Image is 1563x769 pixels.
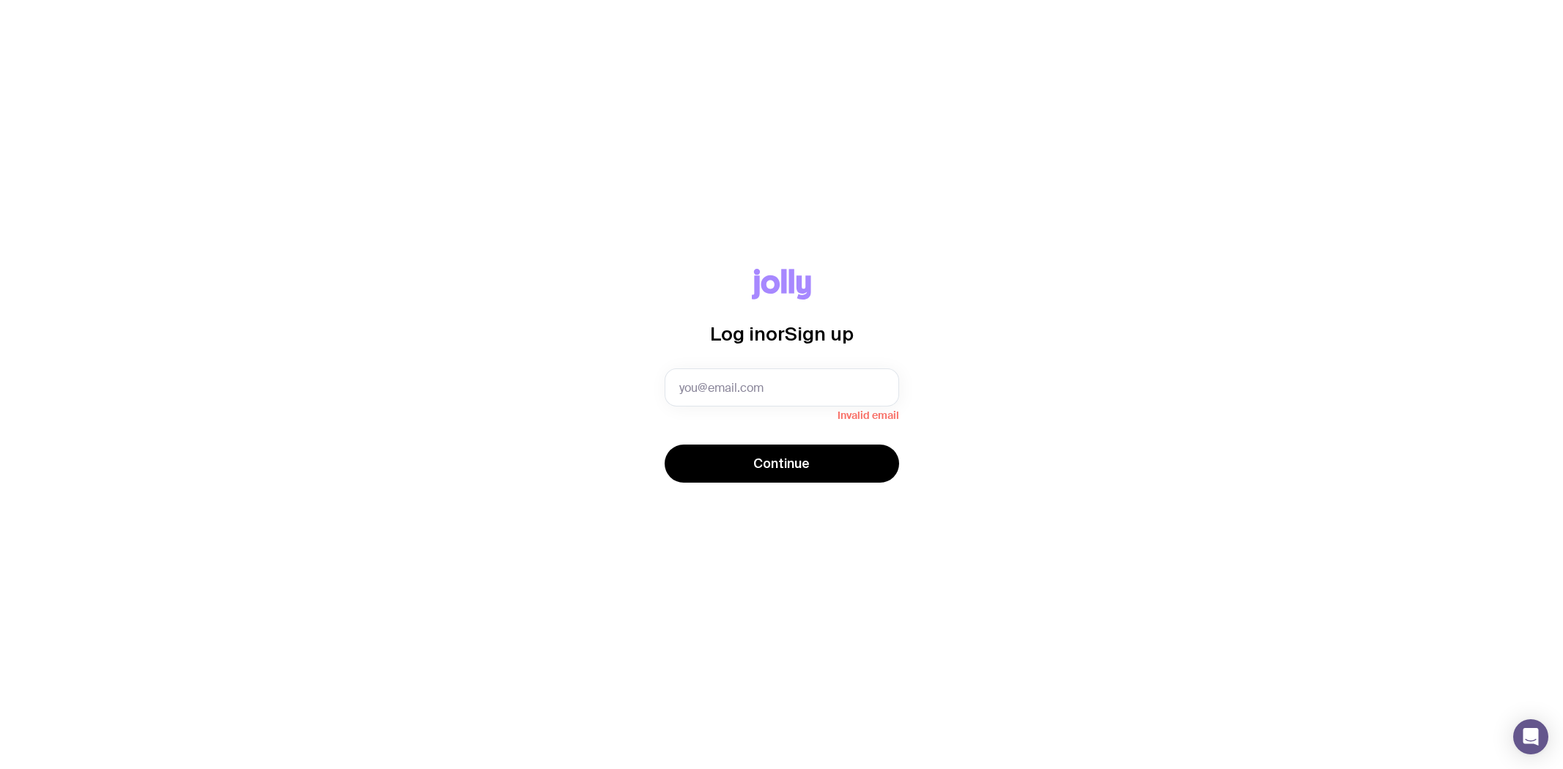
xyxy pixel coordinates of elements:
div: Open Intercom Messenger [1513,719,1548,754]
span: Continue [753,455,810,472]
input: you@email.com [665,368,899,406]
span: Invalid email [665,406,899,421]
span: or [766,323,785,344]
span: Log in [710,323,766,344]
button: Continue [665,445,899,483]
span: Sign up [785,323,854,344]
